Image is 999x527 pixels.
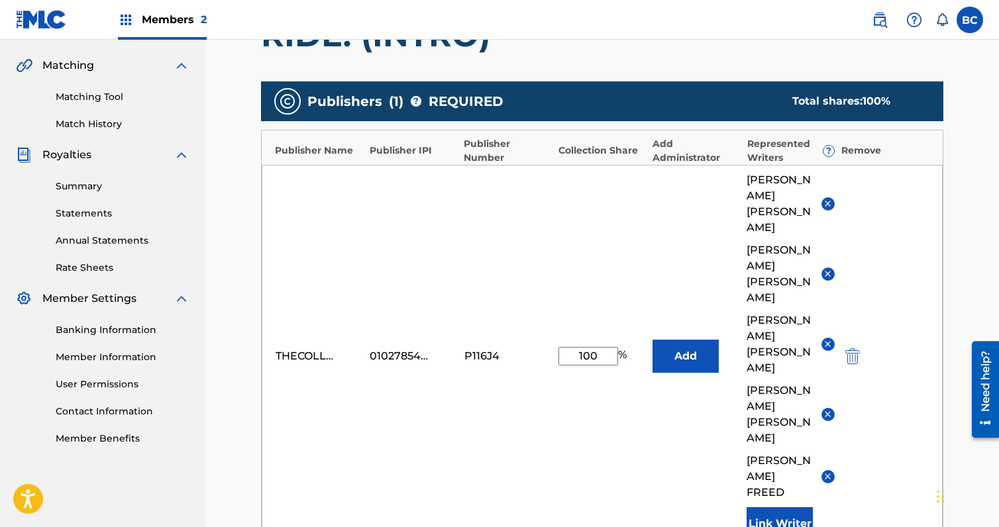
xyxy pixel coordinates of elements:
span: ( 1 ) [389,91,403,111]
img: expand [174,291,189,307]
a: Contact Information [56,405,189,418]
a: Rate Sheets [56,261,189,275]
a: Member Benefits [56,432,189,446]
span: Royalties [42,147,91,163]
img: remove-from-list-button [823,269,833,279]
a: User Permissions [56,377,189,391]
img: expand [174,58,189,73]
a: Match History [56,117,189,131]
a: Banking Information [56,323,189,337]
span: 100 % [863,95,890,107]
img: search [872,12,888,28]
a: Annual Statements [56,234,189,248]
a: Public Search [867,7,893,33]
span: REQUIRED [429,91,503,111]
a: Summary [56,179,189,193]
span: Members [142,12,207,27]
img: Royalties [16,147,32,163]
div: Collection Share [558,144,647,158]
img: 12a2ab48e56ec057fbd8.svg [845,348,860,364]
button: Add [653,340,719,373]
div: Drag [937,477,945,516]
img: remove-from-list-button [823,199,833,209]
div: Total shares: [792,93,917,109]
img: Top Rightsholders [118,12,134,28]
div: Notifications [935,13,949,26]
span: ? [823,146,834,156]
span: [PERSON_NAME] [PERSON_NAME] [747,242,811,306]
a: Member Information [56,350,189,364]
div: Help [901,7,927,33]
span: [PERSON_NAME] [PERSON_NAME] [747,312,811,376]
img: remove-from-list-button [823,409,833,419]
img: help [906,12,922,28]
iframe: Chat Widget [933,463,999,527]
span: Matching [42,58,94,73]
span: [PERSON_NAME] [PERSON_NAME] [747,172,811,236]
span: ? [411,96,421,107]
div: Publisher Name [275,144,363,158]
span: Member Settings [42,291,136,307]
div: Publisher IPI [370,144,458,158]
img: publishers [280,93,295,109]
div: Remove [841,144,929,158]
span: [PERSON_NAME] FREED [747,453,811,501]
img: expand [174,147,189,163]
img: Member Settings [16,291,32,307]
img: remove-from-list-button [823,471,833,481]
a: Statements [56,207,189,220]
span: % [618,347,630,365]
div: User Menu [957,7,983,33]
span: 2 [201,13,207,26]
div: Add Administrator [653,137,741,165]
iframe: Resource Center [962,336,999,442]
a: Matching Tool [56,90,189,104]
span: Publishers [307,91,382,111]
img: Matching [16,58,32,73]
img: MLC Logo [16,10,67,29]
span: [PERSON_NAME] [PERSON_NAME] [747,383,811,446]
div: Represented Writers [747,137,835,165]
img: remove-from-list-button [823,339,833,349]
div: Publisher Number [464,137,552,165]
